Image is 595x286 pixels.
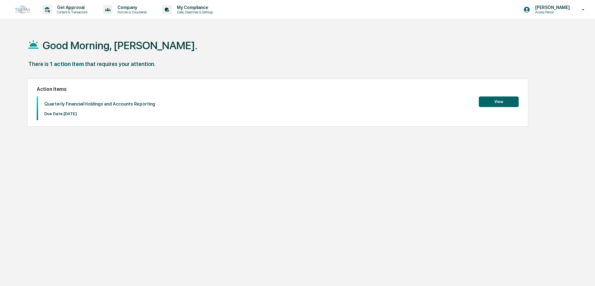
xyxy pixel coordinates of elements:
p: My Compliance [172,5,216,10]
button: View [479,96,519,107]
h2: Action Items [37,86,519,92]
img: logo [15,5,30,14]
p: Company [112,5,150,10]
p: Access Person [530,10,573,14]
div: 1 action item [50,61,84,67]
p: Content & Transactions [52,10,91,14]
p: Data, Deadlines & Settings [172,10,216,14]
p: Quarterly Financial Holdings and Accounts Reporting [44,101,155,107]
p: Get Approval [52,5,91,10]
p: [PERSON_NAME] [530,5,573,10]
p: Due Date: [DATE] [44,111,155,116]
div: that requires your attention. [85,61,155,67]
div: There is [28,61,49,67]
h1: Good Morning, [PERSON_NAME]. [43,39,198,52]
a: View [479,98,519,104]
p: Policies & Documents [112,10,150,14]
